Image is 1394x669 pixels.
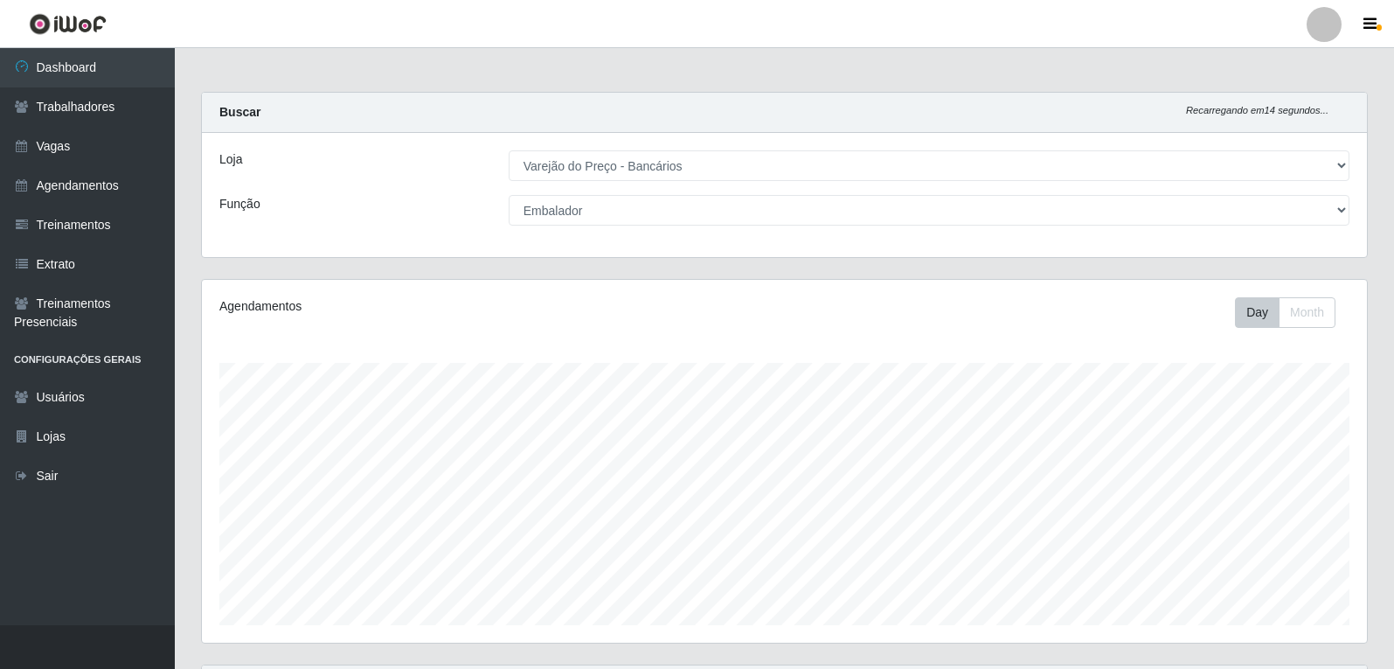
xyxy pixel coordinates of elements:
[219,150,242,169] label: Loja
[219,297,675,316] div: Agendamentos
[219,195,260,213] label: Função
[1186,105,1328,115] i: Recarregando em 14 segundos...
[1235,297,1335,328] div: First group
[1279,297,1335,328] button: Month
[29,13,107,35] img: CoreUI Logo
[1235,297,1280,328] button: Day
[219,105,260,119] strong: Buscar
[1235,297,1349,328] div: Toolbar with button groups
